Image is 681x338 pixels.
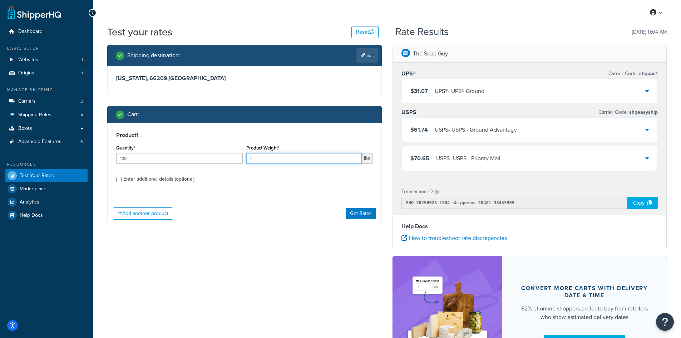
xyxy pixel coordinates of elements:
div: Copy [627,197,658,209]
li: Origins [5,67,88,80]
div: 82% of online shoppers prefer to buy from retailers who show estimated delivery dates [519,304,650,322]
span: $61.74 [410,126,428,134]
a: Origins1 [5,67,88,80]
a: Test Your Rates [5,169,88,182]
a: How to troubleshoot rate discrepancies [401,234,507,242]
a: Help Docs [5,209,88,222]
input: Enter additional details (optional) [116,177,122,182]
span: Analytics [20,199,39,205]
li: Carriers [5,95,88,108]
li: Advanced Features [5,135,88,148]
h4: Help Docs [401,222,658,231]
span: Dashboard [18,29,43,35]
p: Carrier Code: [598,107,658,117]
h3: USPS [401,109,416,116]
h1: Test your rates [107,25,172,39]
input: 0.00 [246,153,362,164]
span: lbs [362,153,373,164]
p: Transaction ID [401,187,433,197]
div: USPS - USPS - Ground Advantage [435,125,517,135]
span: 3 [80,139,83,145]
span: Advanced Features [18,139,61,145]
span: Test Your Rates [20,173,54,179]
span: 2 [80,98,83,104]
span: Websites [18,57,38,63]
span: 1 [82,70,83,76]
a: Websites1 [5,53,88,67]
a: Edit [356,48,378,63]
a: Shipping Rules [5,108,88,122]
div: Basic Setup [5,45,88,52]
div: Manage Shipping [5,87,88,93]
a: Boxes [5,122,88,135]
button: Reset [351,26,379,38]
button: Add another product [113,207,173,220]
h2: Cart : [127,111,139,118]
h2: Rate Results [395,26,449,38]
h2: Shipping destination : [127,52,180,59]
div: Enter additional details (optional) [123,174,194,184]
span: shqups1 [638,70,658,77]
button: Open Resource Center [656,313,674,331]
button: Get Rates [346,208,376,219]
span: $31.07 [410,87,428,95]
p: [DATE] 11:04 AM [632,27,667,37]
a: Carriers2 [5,95,88,108]
span: Boxes [18,126,32,132]
span: shqeasyship [628,108,658,116]
span: Origins [18,70,34,76]
span: 1 [82,57,83,63]
div: Resources [5,161,88,167]
span: Shipping Rules [18,112,51,118]
li: Websites [5,53,88,67]
a: Marketplace [5,182,88,195]
div: UPS® - UPS® Ground [435,86,484,96]
label: Quantity* [116,145,135,151]
p: Carrier Code: [608,69,658,79]
input: 0 [116,153,243,164]
span: Help Docs [20,212,43,219]
h3: [US_STATE], 66209 , [GEOGRAPHIC_DATA] [116,75,373,82]
h3: Product 1 [116,132,373,139]
div: USPS - USPS - Priority Mail [436,153,500,163]
span: Carriers [18,98,36,104]
p: The Soap Guy [413,49,448,59]
a: Dashboard [5,25,88,38]
span: Marketplace [20,186,46,192]
label: Product Weight* [246,145,279,151]
span: $70.65 [410,154,429,162]
a: Analytics [5,196,88,209]
a: Advanced Features3 [5,135,88,148]
div: Convert more carts with delivery date & time [519,285,650,299]
h3: UPS® [401,70,416,77]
